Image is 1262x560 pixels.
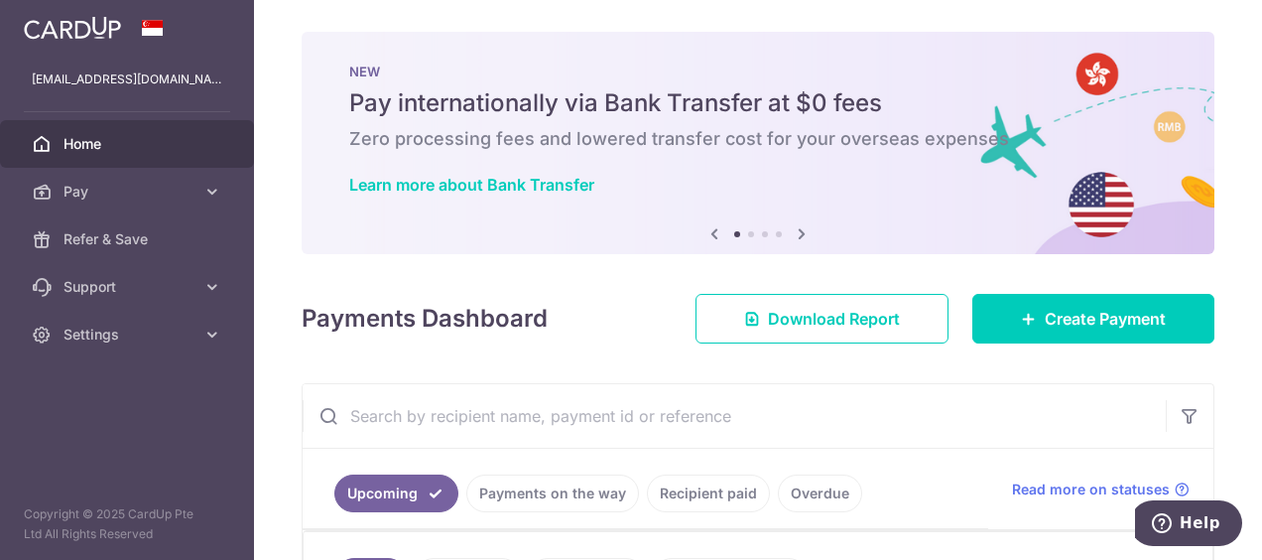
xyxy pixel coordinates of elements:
a: Learn more about Bank Transfer [349,175,594,195]
a: Read more on statuses [1012,480,1190,499]
a: Create Payment [972,294,1214,344]
a: Upcoming [334,475,458,512]
span: Create Payment [1045,307,1166,331]
span: Read more on statuses [1012,480,1170,499]
span: Home [63,134,194,154]
iframe: Opens a widget where you can find more information [1135,500,1242,550]
img: CardUp [24,16,121,40]
h6: Zero processing fees and lowered transfer cost for your overseas expenses [349,127,1167,151]
p: NEW [349,64,1167,79]
h4: Payments Dashboard [302,301,548,337]
input: Search by recipient name, payment id or reference [303,384,1166,448]
span: Refer & Save [63,229,194,249]
span: Download Report [768,307,900,331]
a: Download Report [695,294,948,344]
a: Recipient paid [647,475,770,512]
a: Payments on the way [466,475,639,512]
a: Overdue [778,475,862,512]
p: [EMAIL_ADDRESS][DOMAIN_NAME] [32,70,222,89]
span: Settings [63,325,194,345]
img: Bank transfer banner [302,32,1214,254]
span: Pay [63,182,194,202]
span: Support [63,277,194,297]
h5: Pay internationally via Bank Transfer at $0 fees [349,87,1167,119]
